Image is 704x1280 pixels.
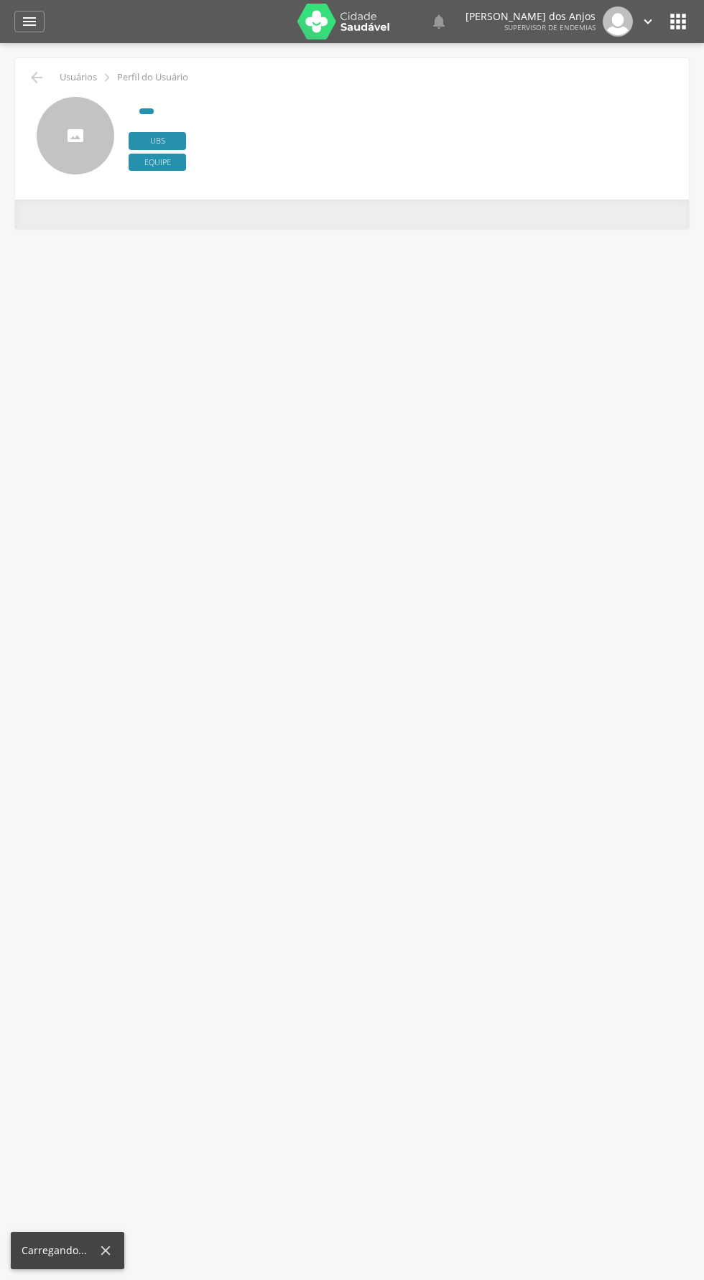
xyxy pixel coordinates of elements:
span: Equipe [129,154,186,172]
i: Voltar [28,69,45,86]
p: Perfil do Usuário [117,72,188,83]
a:  [430,6,448,37]
a:  [640,6,656,37]
a:  [14,11,45,32]
i:  [21,13,38,30]
i:  [667,10,690,33]
i:  [99,70,115,85]
span: Ubs [129,132,186,150]
span: Supervisor de Endemias [504,22,596,32]
i:  [430,13,448,30]
i:  [640,14,656,29]
p: Usuários [60,72,97,83]
p: [PERSON_NAME] dos Anjos [466,11,596,22]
